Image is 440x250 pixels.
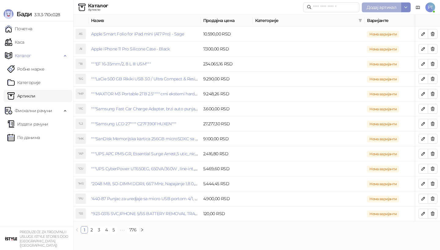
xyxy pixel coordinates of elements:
[201,131,253,146] td: 9.100,00 RSD
[76,104,86,114] div: "FC
[7,90,35,102] a: ArtikliАртикли
[88,226,95,233] a: 2
[201,206,253,221] td: 120,00 RSD
[91,196,208,201] a: "440-87 Punjac za uredjaje sa micro USB portom 4/1, Stand."
[89,86,201,101] td: """MAXTOR M3 Portable 2TB 2.5"""" crni eksterni hard disk HX-M201TCB/GM"""
[89,15,201,27] th: Назив
[76,134,86,144] div: "MK
[367,31,399,38] span: Нема варијанти
[358,19,362,22] span: filter
[88,8,108,11] div: Артикли
[201,146,253,161] td: 2.416,80 RSD
[91,121,176,127] a: """Samsung LCD 27"""" C27F390FHUXEN"""
[7,118,48,130] a: Издати рачуни
[91,31,184,37] a: Apple Smart Folio for iPad mini (A17 Pro) - Sage
[91,166,229,171] a: """UPS CyberPower UT650EG, 650VA/360W , line-int., s_uko, desktop"""
[89,57,201,72] td: """EF 16-35mm/2, 8 L III USM"""
[110,226,117,233] li: 5
[88,3,108,8] div: Каталог
[16,10,32,18] span: Бади
[89,146,201,161] td: """UPS APC PM5-GR, Essential Surge Arrest,5 utic_nica"""
[15,50,31,62] span: Каталог
[88,226,95,233] li: 2
[201,42,253,57] td: 7.300,00 RSD
[367,76,399,83] span: Нема варијанти
[91,61,151,67] a: """EF 16-35mm/2, 8 L III USM"""
[76,194,86,204] div: "PU
[91,181,228,186] a: "2048 MB, SO-DIMM DDRII, 667 MHz, Napajanje 1,8 0,1 V, Latencija CL5"
[367,106,399,112] span: Нема варијанти
[103,226,110,233] a: 4
[91,76,265,82] a: """LaCie 500 GB Rikiki USB 3.0 / Ultra Compact & Resistant aluminum / USB 3.0 / 2.5"""""""
[255,17,356,24] span: Категорије
[91,91,243,97] a: """MAXTOR M3 Portable 2TB 2.5"""" crni eksterni hard disk HX-M201TCB/GM"""
[89,131,201,146] td: """SanDisk Memorijska kartica 256GB microSDXC sa SD adapterom SDSQXA1-256G-GN6MA - Extreme PLUS, ...
[367,5,396,10] span: Додај артикал
[201,15,253,27] th: Продајна цена
[367,136,399,142] span: Нема варијанти
[7,76,41,89] a: Категорије
[81,226,88,233] li: 1
[138,226,146,233] button: right
[357,16,363,25] span: filter
[117,226,127,233] li: Следећих 5 Страна
[89,42,201,57] td: Apple iPhone 11 Pro Silicone Case - Black
[89,72,201,86] td: """LaCie 500 GB Rikiki USB 3.0 / Ultra Compact & Resistant aluminum / USB 3.0 / 2.5"""""""
[362,2,401,12] button: Додај артикал
[367,91,399,97] span: Нема варијанти
[5,36,24,48] a: Каса
[73,226,81,233] li: Претходна страна
[367,181,399,187] span: Нема варијанти
[201,191,253,206] td: 4.900,00 RSD
[89,27,201,42] td: Apple Smart Folio for iPad mini (A17 Pro) - Sage
[89,101,201,116] td: """Samsung Fast Car Charge Adapter, brzi auto punja_, boja crna"""
[91,46,170,52] a: Apple iPhone 11 Pro Silicone Case - Black
[201,176,253,191] td: 5.444,45 RSD
[5,233,17,245] img: 64x64-companyLogo-77b92cf4-9946-4f36-9751-bf7bb5fd2c7d.png
[76,149,86,159] div: "AP
[75,228,79,232] span: left
[76,89,86,99] div: "MP
[76,179,86,189] div: "MS
[73,226,81,233] button: left
[413,2,423,12] a: Документација
[367,151,399,157] span: Нема варијанти
[89,116,201,131] td: """Samsung LCD 27"""" C27F390FHUXEN"""
[201,101,253,116] td: 3.600,00 RSD
[76,164,86,174] div: "CU
[110,226,117,233] a: 5
[76,209,86,219] div: "S5
[138,226,146,233] li: Следећа страна
[117,226,127,233] span: •••
[81,226,88,233] a: 1
[140,228,144,232] span: right
[201,72,253,86] td: 9.290,00 RSD
[95,226,103,233] li: 3
[76,59,86,69] div: "18
[367,46,399,53] span: Нема варијанти
[89,206,201,221] td: "923-0315 SVC,IPHONE 5/5S BATTERY REMOVAL TRAY Držač za iPhone sa kojim se otvara display
[89,176,201,191] td: "2048 MB, SO-DIMM DDRII, 667 MHz, Napajanje 1,8 0,1 V, Latencija CL5"
[425,2,435,12] span: PT
[78,4,86,11] img: Artikli
[201,161,253,176] td: 5.469,60 RSD
[127,226,138,233] li: 776
[367,61,399,68] span: Нема варијанти
[201,27,253,42] td: 10.590,00 RSD
[367,196,399,202] span: Нема варијанти
[127,226,138,233] a: 776
[15,105,52,117] span: Фискални рачуни
[91,151,202,156] a: """UPS APC PM5-GR, Essential Surge Arrest,5 utic_nica"""
[91,211,280,216] a: "923-0315 SVC,IPHONE 5/5S BATTERY REMOVAL TRAY Držač za iPhone sa kojim se otvara display
[96,226,102,233] a: 3
[89,161,201,176] td: """UPS CyberPower UT650EG, 650VA/360W , line-int., s_uko, desktop"""
[76,29,86,39] div: AS
[103,226,110,233] li: 4
[20,230,68,248] small: PREDUZEĆE ZA TRGOVINU I USLUGE ISTYLE STORES DOO [GEOGRAPHIC_DATA] ([GEOGRAPHIC_DATA])
[7,63,44,75] a: Робне марке
[89,191,201,206] td: "440-87 Punjac za uredjaje sa micro USB portom 4/1, Stand."
[367,211,399,217] span: Нема варијанти
[76,44,86,54] div: AI
[91,106,222,112] a: """Samsung Fast Car Charge Adapter, brzi auto punja_, boja crna"""
[201,116,253,131] td: 27.277,30 RSD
